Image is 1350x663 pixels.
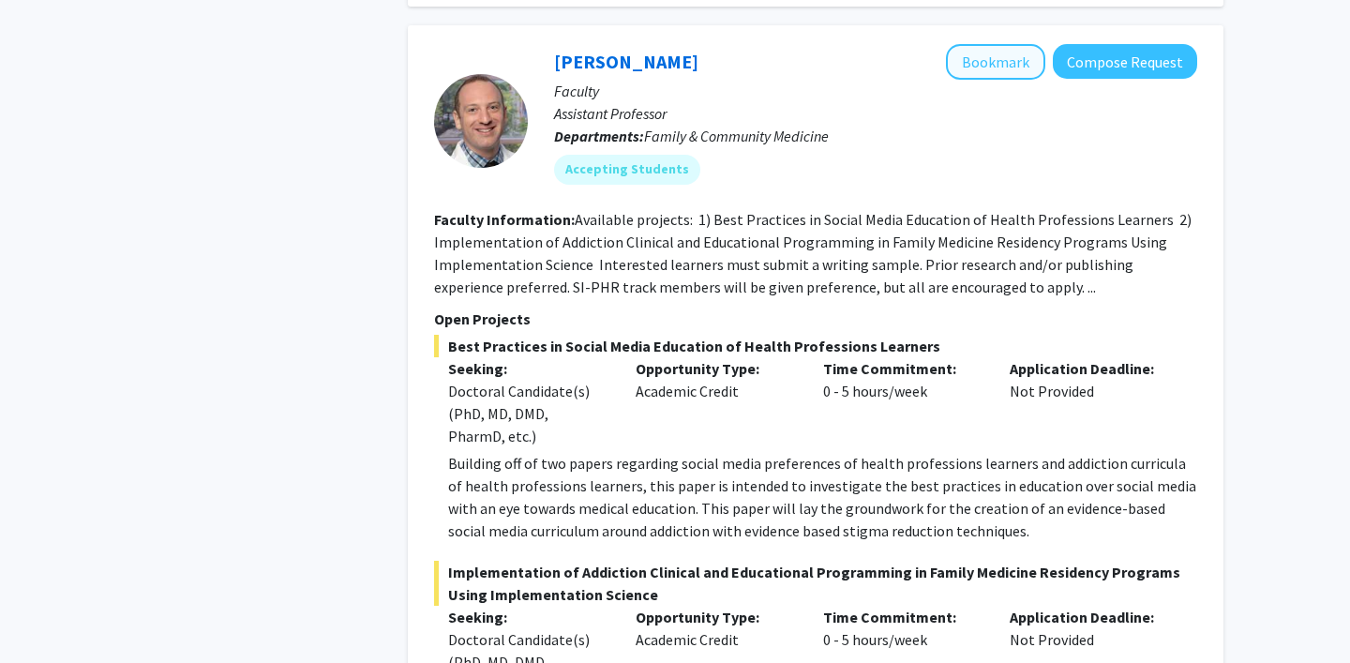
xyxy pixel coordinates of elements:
p: Seeking: [448,606,607,628]
mat-chip: Accepting Students [554,155,700,185]
p: Open Projects [434,308,1197,330]
span: Best Practices in Social Media Education of Health Professions Learners [434,335,1197,357]
p: Assistant Professor [554,102,1197,125]
b: Faculty Information: [434,210,575,229]
p: Faculty [554,80,1197,102]
p: Time Commitment: [823,606,982,628]
iframe: Chat [14,579,80,649]
p: Application Deadline: [1010,357,1169,380]
p: Application Deadline: [1010,606,1169,628]
span: Implementation of Addiction Clinical and Educational Programming in Family Medicine Residency Pro... [434,561,1197,606]
div: Academic Credit [622,357,809,447]
p: Opportunity Type: [636,606,795,628]
button: Compose Request to Gregory Jaffe [1053,44,1197,79]
p: Seeking: [448,357,607,380]
p: Opportunity Type: [636,357,795,380]
b: Departments: [554,127,644,145]
a: [PERSON_NAME] [554,50,698,73]
p: Building off of two papers regarding social media preferences of health professions learners and ... [448,452,1197,542]
span: Family & Community Medicine [644,127,829,145]
div: 0 - 5 hours/week [809,357,997,447]
button: Add Gregory Jaffe to Bookmarks [946,44,1045,80]
p: Time Commitment: [823,357,982,380]
div: Not Provided [996,357,1183,447]
div: Doctoral Candidate(s) (PhD, MD, DMD, PharmD, etc.) [448,380,607,447]
fg-read-more: Available projects: 1) Best Practices in Social Media Education of Health Professions Learners 2)... [434,210,1192,296]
